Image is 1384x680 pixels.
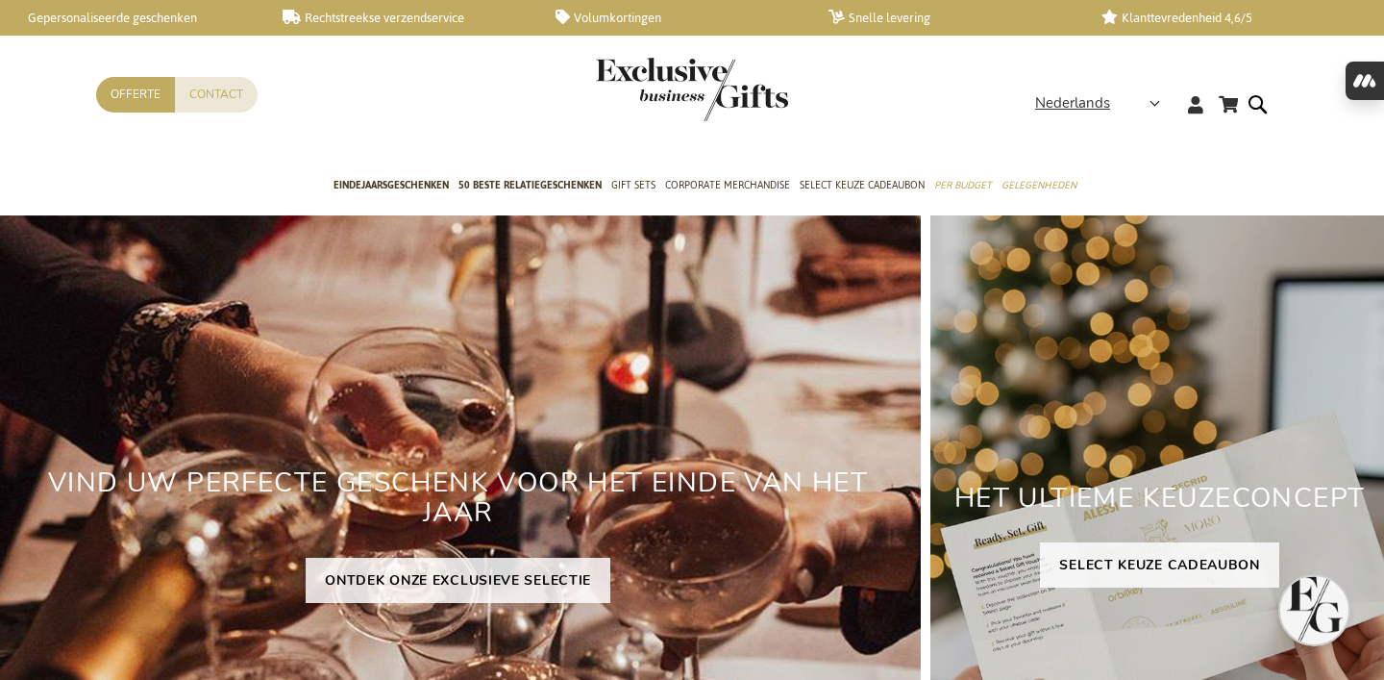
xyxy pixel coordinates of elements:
span: Eindejaarsgeschenken [334,175,449,195]
span: Corporate Merchandise [665,175,790,195]
span: Per Budget [934,175,992,195]
a: ONTDEK ONZE EXCLUSIEVE SELECTIE [306,558,610,603]
a: Snelle levering [828,10,1071,26]
a: Gelegenheden [1001,163,1076,211]
img: Exclusive Business gifts logo [596,58,788,121]
a: Offerte [96,77,175,113]
a: Gepersonaliseerde geschenken [10,10,252,26]
a: Rechtstreekse verzendservice [283,10,525,26]
a: Corporate Merchandise [665,163,790,211]
a: Select Keuze Cadeaubon [800,163,925,211]
a: Contact [175,77,258,113]
div: Nederlands [1035,92,1173,114]
span: Gift Sets [611,175,655,195]
span: Select Keuze Cadeaubon [800,175,925,195]
a: SELECT KEUZE CADEAUBON [1040,542,1278,588]
span: Gelegenheden [1001,175,1076,195]
a: Gift Sets [611,163,655,211]
a: Volumkortingen [556,10,798,26]
a: 50 beste relatiegeschenken [458,163,602,211]
span: 50 beste relatiegeschenken [458,175,602,195]
span: Nederlands [1035,92,1110,114]
a: Eindejaarsgeschenken [334,163,449,211]
a: Per Budget [934,163,992,211]
a: Klanttevredenheid 4,6/5 [1101,10,1344,26]
a: store logo [596,58,692,121]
